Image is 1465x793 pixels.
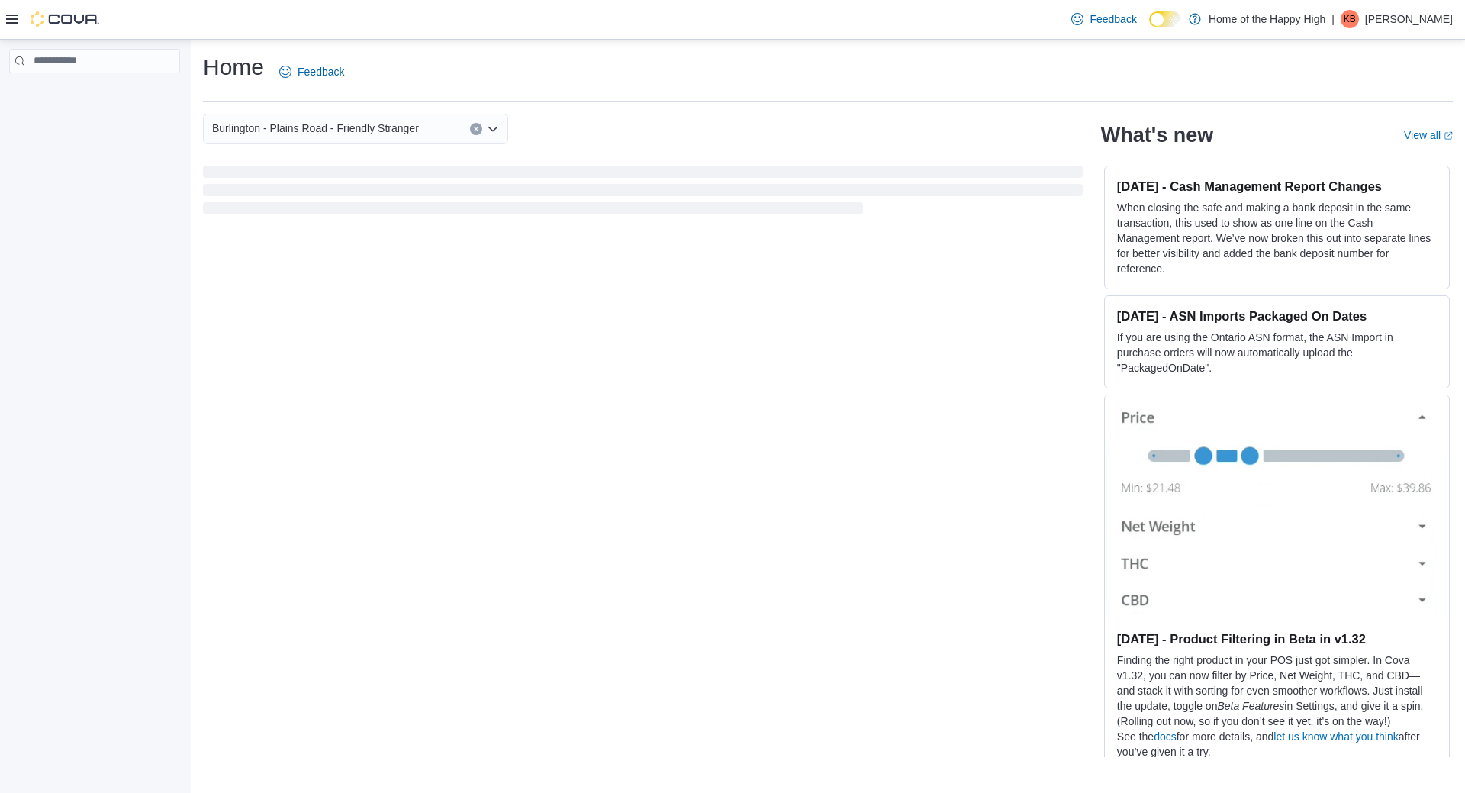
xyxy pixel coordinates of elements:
h3: [DATE] - Cash Management Report Changes [1117,179,1437,194]
h3: [DATE] - ASN Imports Packaged On Dates [1117,308,1437,324]
p: Finding the right product in your POS just got simpler. In Cova v1.32, you can now filter by Pric... [1117,653,1437,729]
p: Home of the Happy High [1209,10,1325,28]
a: let us know what you think [1273,730,1398,743]
h3: [DATE] - Product Filtering in Beta in v1.32 [1117,631,1437,646]
h2: What's new [1101,123,1213,147]
a: docs [1154,730,1177,743]
input: Dark Mode [1149,11,1181,27]
p: | [1331,10,1335,28]
p: When closing the safe and making a bank deposit in the same transaction, this used to show as one... [1117,200,1437,276]
span: Burlington - Plains Road - Friendly Stranger [212,119,419,137]
img: Cova [31,11,99,27]
span: Feedback [1090,11,1136,27]
a: View allExternal link [1404,129,1453,141]
span: Dark Mode [1149,27,1150,28]
div: Kyle Bent [1341,10,1359,28]
p: [PERSON_NAME] [1365,10,1453,28]
button: Open list of options [487,123,499,135]
span: Loading [203,169,1083,218]
span: Feedback [298,64,344,79]
p: See the for more details, and after you’ve given it a try. [1117,729,1437,759]
h1: Home [203,52,264,82]
svg: External link [1444,131,1453,140]
p: If you are using the Ontario ASN format, the ASN Import in purchase orders will now automatically... [1117,330,1437,376]
em: Beta Features [1217,700,1284,712]
a: Feedback [273,56,350,87]
button: Clear input [470,123,482,135]
nav: Complex example [9,76,180,113]
a: Feedback [1065,4,1142,34]
span: KB [1344,10,1356,28]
